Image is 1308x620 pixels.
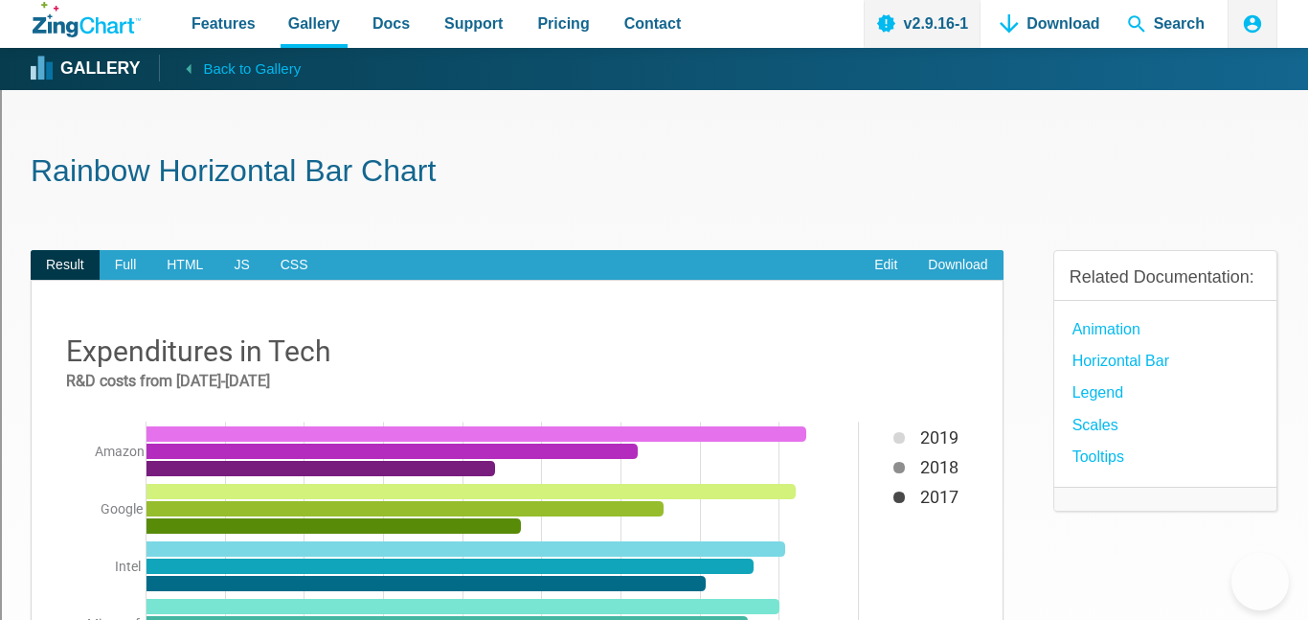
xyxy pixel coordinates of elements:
[537,11,589,36] span: Pricing
[33,55,140,83] a: Gallery
[372,11,410,36] span: Docs
[192,11,256,36] span: Features
[159,55,301,81] a: Back to Gallery
[444,11,503,36] span: Support
[1231,553,1289,610] iframe: Toggle Customer Support
[288,11,340,36] span: Gallery
[624,11,682,36] span: Contact
[60,60,140,78] strong: Gallery
[203,57,301,81] span: Back to Gallery
[33,2,141,37] a: ZingChart Logo. Click to return to the homepage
